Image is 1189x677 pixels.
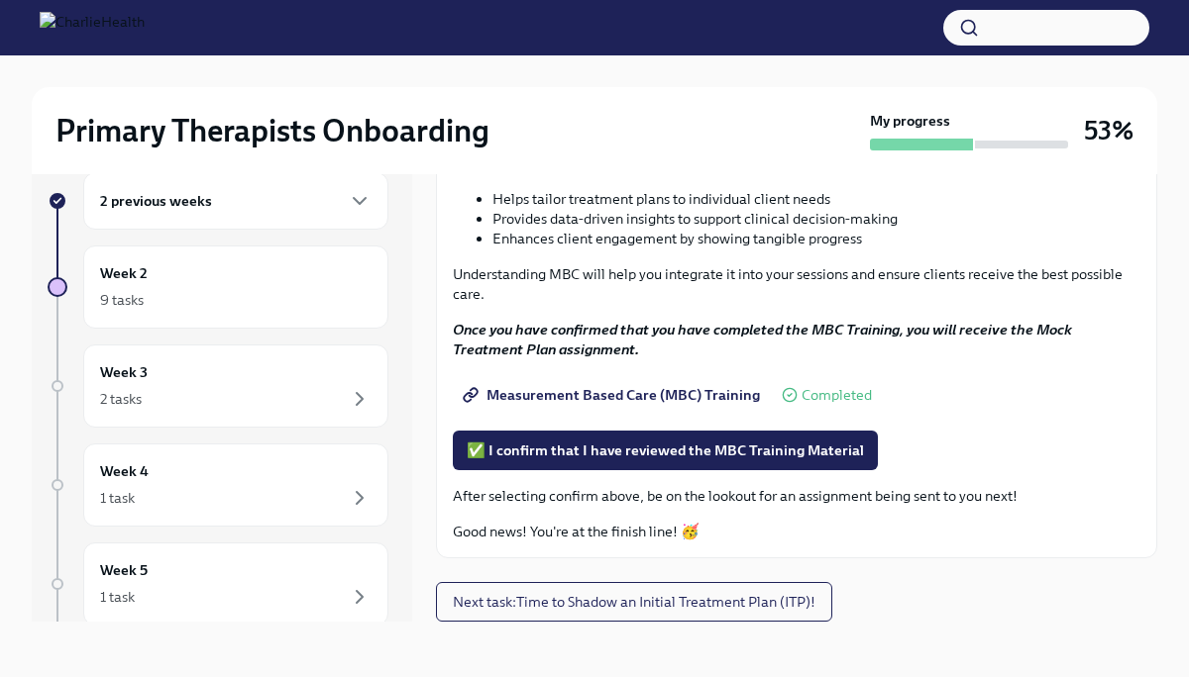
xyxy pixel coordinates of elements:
[100,559,148,581] h6: Week 5
[453,264,1140,304] p: Understanding MBC will help you integrate it into your sessions and ensure clients receive the be...
[453,486,1140,506] p: After selecting confirm above, be on the lookout for an assignment being sent to you next!
[48,344,388,428] a: Week 32 tasks
[467,385,760,405] span: Measurement Based Care (MBC) Training
[48,245,388,329] a: Week 29 tasks
[436,582,832,622] button: Next task:Time to Shadow an Initial Treatment Plan (ITP)!
[453,431,878,470] button: ✅ I confirm that I have reviewed the MBC Training Material
[802,388,872,403] span: Completed
[453,321,1072,358] strong: Once you have confirmed that you have completed the MBC Training, you will receive the Mock Treat...
[492,229,1140,248] li: Enhances client engagement by showing tangible progress
[100,389,142,409] div: 2 tasks
[100,361,148,383] h6: Week 3
[492,189,1140,209] li: Helps tailor treatment plans to individual client needs
[40,12,145,44] img: CharlieHealth
[870,111,950,131] strong: My progress
[48,443,388,527] a: Week 41 task
[100,460,149,482] h6: Week 4
[100,587,135,607] div: 1 task
[100,262,148,284] h6: Week 2
[83,172,388,230] div: 2 previous weeks
[453,522,1140,541] p: Good news! You're at the finish line! 🥳
[467,440,864,460] span: ✅ I confirm that I have reviewed the MBC Training Material
[453,375,774,415] a: Measurement Based Care (MBC) Training
[492,209,1140,229] li: Provides data-driven insights to support clinical decision-making
[55,111,489,150] h2: Primary Therapists Onboarding
[453,592,815,612] span: Next task : Time to Shadow an Initial Treatment Plan (ITP)!
[100,488,135,508] div: 1 task
[48,542,388,626] a: Week 51 task
[100,190,212,212] h6: 2 previous weeks
[100,290,144,310] div: 9 tasks
[1084,113,1134,148] h3: 53%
